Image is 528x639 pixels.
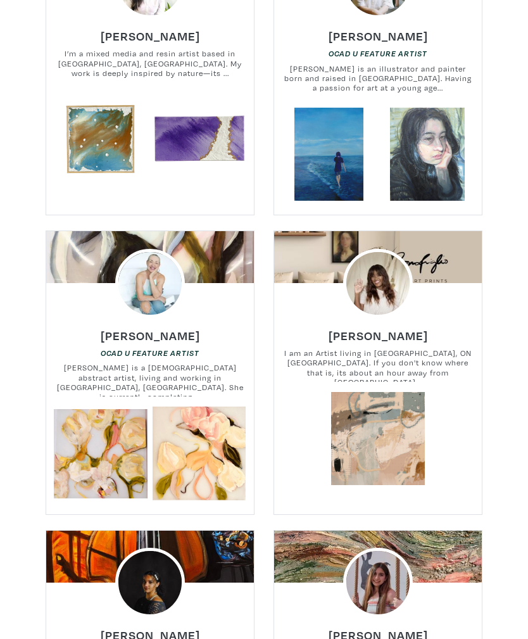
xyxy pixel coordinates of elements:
small: I am an Artist living in [GEOGRAPHIC_DATA], ON [GEOGRAPHIC_DATA]. If you don't know where that is... [274,348,482,382]
h6: [PERSON_NAME] [329,28,428,44]
a: [PERSON_NAME] [329,26,428,39]
a: [PERSON_NAME] [329,326,428,338]
h6: [PERSON_NAME] [101,328,200,343]
a: OCAD U Feature Artist [329,48,427,58]
img: phpThumb.php [343,249,412,318]
img: phpThumb.php [115,249,184,318]
small: [PERSON_NAME] is an illustrator and painter born and raised in [GEOGRAPHIC_DATA]. Having a passio... [274,64,482,98]
em: OCAD U Feature Artist [101,348,199,358]
a: [PERSON_NAME] [101,624,200,637]
img: phpThumb.php [343,548,412,617]
a: [PERSON_NAME] [101,326,200,338]
a: [PERSON_NAME] [101,26,200,39]
em: OCAD U Feature Artist [329,49,427,58]
h6: [PERSON_NAME] [101,28,200,44]
h6: [PERSON_NAME] [329,328,428,343]
a: [PERSON_NAME] [329,624,428,637]
small: I’m a mixed media and resin artist based in [GEOGRAPHIC_DATA], [GEOGRAPHIC_DATA]. My work is deep... [46,49,254,82]
a: OCAD U Feature Artist [101,348,199,358]
img: phpThumb.php [115,548,184,617]
small: [PERSON_NAME] is a [DEMOGRAPHIC_DATA] abstract artist, living and working in [GEOGRAPHIC_DATA], [... [46,363,254,396]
